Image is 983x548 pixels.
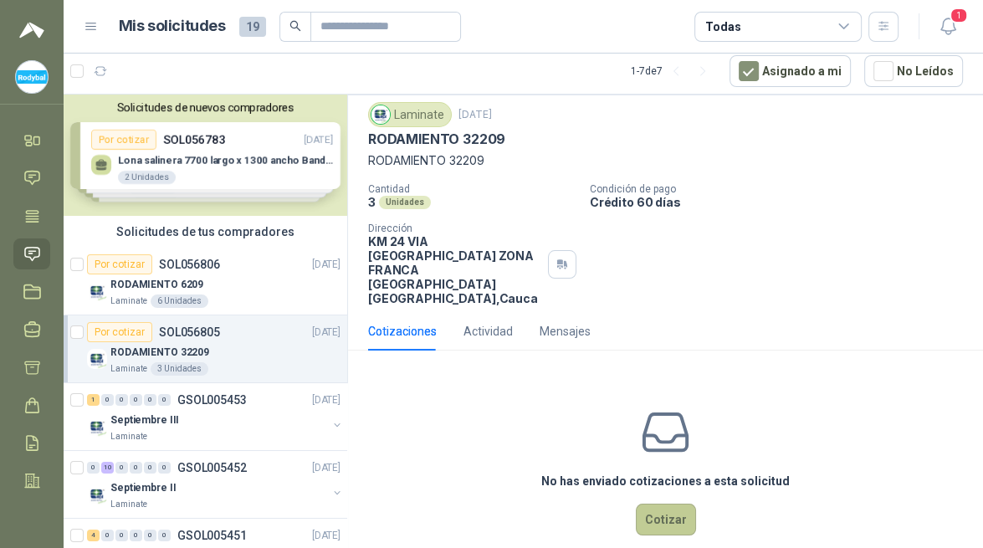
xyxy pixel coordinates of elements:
div: 0 [115,394,128,406]
p: RODAMIENTO 32209 [110,345,209,361]
p: RODAMIENTO 32209 [368,151,963,170]
span: search [289,20,301,32]
img: Company Logo [87,484,107,504]
p: Crédito 60 días [590,195,976,209]
p: Dirección [368,223,541,234]
p: Laminate [110,294,147,308]
p: Laminate [110,430,147,443]
a: 1 0 0 0 0 0 GSOL005453[DATE] Company LogoSeptiembre IIILaminate [87,390,344,443]
p: Laminate [110,362,147,376]
div: 0 [115,462,128,474]
button: No Leídos [864,55,963,87]
img: Company Logo [371,105,390,124]
div: 0 [130,530,142,541]
div: 0 [115,530,128,541]
p: SOL056806 [159,259,220,270]
p: [DATE] [312,257,340,273]
p: Cantidad [368,183,576,195]
div: 0 [87,462,100,474]
div: 3 Unidades [151,362,208,376]
div: 0 [158,530,171,541]
p: [DATE] [312,392,340,408]
p: GSOL005453 [177,394,247,406]
span: 19 [239,17,266,37]
a: Por cotizarSOL056806[DATE] Company LogoRODAMIENTO 6209Laminate6 Unidades [64,248,347,315]
p: [DATE] [312,528,340,544]
p: 3 [368,195,376,209]
div: 0 [158,394,171,406]
h1: Mis solicitudes [119,14,226,38]
div: Por cotizar [87,254,152,274]
div: 0 [130,462,142,474]
div: Todas [705,18,740,36]
span: 1 [950,8,968,23]
p: [DATE] [458,107,492,123]
img: Company Logo [16,61,48,93]
button: Asignado a mi [730,55,851,87]
a: Por cotizarSOL056805[DATE] Company LogoRODAMIENTO 32209Laminate3 Unidades [64,315,347,383]
img: Company Logo [87,281,107,301]
p: SOL056805 [159,326,220,338]
p: RODAMIENTO 32209 [368,131,505,148]
img: Logo peakr [19,20,44,40]
div: 0 [144,530,156,541]
h3: No has enviado cotizaciones a esta solicitud [541,472,790,490]
button: Cotizar [636,504,696,535]
p: Septiembre II [110,480,176,496]
div: Laminate [368,102,452,127]
div: 10 [101,462,114,474]
div: 0 [101,394,114,406]
p: [DATE] [312,325,340,341]
div: Por cotizar [87,322,152,342]
div: 1 - 7 de 7 [631,58,716,85]
div: Solicitudes de nuevos compradoresPor cotizarSOL056783[DATE] Lona salinera 7700 largo x 1300 ancho... [64,95,347,216]
div: 4 [87,530,100,541]
div: 6 Unidades [151,294,208,308]
p: RODAMIENTO 6209 [110,277,203,293]
p: GSOL005451 [177,530,247,541]
div: 0 [101,530,114,541]
div: 0 [144,394,156,406]
button: 1 [933,12,963,42]
p: Septiembre III [110,412,179,428]
img: Company Logo [87,417,107,437]
div: 1 [87,394,100,406]
div: Cotizaciones [368,322,437,341]
p: Laminate [110,498,147,511]
div: Mensajes [540,322,591,341]
p: [DATE] [312,460,340,476]
div: 0 [158,462,171,474]
p: KM 24 VIA [GEOGRAPHIC_DATA] ZONA FRANCA [GEOGRAPHIC_DATA] [GEOGRAPHIC_DATA] , Cauca [368,234,541,305]
button: Solicitudes de nuevos compradores [70,101,340,114]
p: GSOL005452 [177,462,247,474]
img: Company Logo [87,349,107,369]
a: 0 10 0 0 0 0 GSOL005452[DATE] Company LogoSeptiembre IILaminate [87,458,344,511]
div: Unidades [379,196,431,209]
div: 0 [130,394,142,406]
div: Actividad [463,322,513,341]
div: 0 [144,462,156,474]
p: Condición de pago [590,183,976,195]
div: Solicitudes de tus compradores [64,216,347,248]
